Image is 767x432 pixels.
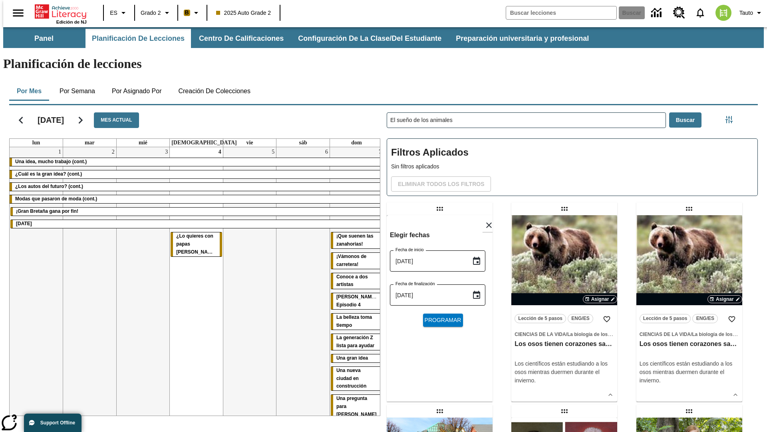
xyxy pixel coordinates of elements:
[390,250,465,272] input: DD-MMMM-YYYY
[515,314,566,323] button: Lección de 5 pasos
[571,314,589,323] span: ENG/ES
[643,314,688,323] span: Lección de 5 pasos
[3,56,764,71] h1: Planificación de lecciones
[94,112,139,128] button: Mes actual
[331,395,382,419] div: Una pregunta para Joplin
[395,247,424,253] label: Fecha de inicio
[469,253,485,269] button: Choose date, selected date is 4 sep 2025
[683,202,695,215] div: Lección arrastrable: Los osos tienen corazones sanos, pero ¿por qué?
[70,110,91,130] button: Seguir
[35,4,87,20] a: Portada
[3,27,764,48] div: Subbarra de navegación
[482,218,496,232] button: Cerrar
[170,147,223,423] td: 4 de septiembre de 2025
[106,6,132,20] button: Lenguaje: ES, Selecciona un idioma
[181,6,204,20] button: Boost El color de la clase es anaranjado claro. Cambiar el color de la clase.
[390,230,496,333] div: Choose date
[568,314,593,323] button: ENG/ES
[336,396,377,417] span: Una pregunta para Joplin
[10,158,383,166] div: Una idea, mucho trabajo (cont.)
[331,232,382,248] div: ¡Que suenen las zanahorias!
[336,335,374,348] span: La generación Z lista para ayudar
[276,147,330,423] td: 6 de septiembre de 2025
[646,2,668,24] a: Centro de información
[739,9,753,17] span: Tauto
[15,184,83,189] span: ¿Los autos del futuro? (cont.)
[15,196,97,202] span: Modas que pasaron de moda (cont.)
[6,1,30,25] button: Abrir el menú lateral
[10,220,382,228] div: Día del Trabajo
[390,230,496,241] h6: Elegir fechas
[223,147,276,423] td: 5 de septiembre de 2025
[4,29,84,48] button: Panel
[511,215,617,402] div: lesson details
[324,147,330,157] a: 6 de septiembre de 2025
[669,112,701,128] button: Buscar
[711,2,736,23] button: Escoja un nuevo avatar
[567,332,676,337] span: La biología de los sistemas humanos y la salud
[170,139,238,147] a: jueves
[185,8,189,18] span: B
[331,314,382,330] div: La belleza toma tiempo
[83,139,96,147] a: martes
[692,314,718,323] button: ENG/ES
[729,389,741,401] button: Ver más
[16,221,32,226] span: Día del Trabajo
[292,29,448,48] button: Configuración de la clase/del estudiante
[15,159,87,164] span: Una idea, mucho trabajo (cont.)
[336,294,378,308] span: Elena Menope: Episodio 4
[636,215,742,402] div: lesson details
[331,273,382,289] div: Conoce a dos artistas
[558,405,571,418] div: Lección arrastrable: Mujeres notables de la Ilustración
[105,82,168,101] button: Por asignado por
[506,6,616,19] input: Buscar campo
[515,332,566,337] span: Ciencias de la Vida
[395,281,435,287] label: Fecha de finalización
[336,233,374,247] span: ¡Que suenen las zanahorias!
[336,254,366,267] span: ¡Vámonos de carretera!
[387,138,758,196] div: Filtros Aplicados
[449,29,595,48] button: Preparación universitaria y profesional
[691,332,692,337] span: /
[10,147,63,423] td: 1 de septiembre de 2025
[391,162,753,171] p: Sin filtros aplicados
[330,147,383,423] td: 7 de septiembre de 2025
[110,147,116,157] a: 2 de septiembre de 2025
[640,360,739,385] p: Los científicos están estudiando a los osos mientras duermen durante el invierno.
[217,147,223,157] a: 4 de septiembre de 2025
[331,293,382,309] div: Elena Menope: Episodio 4
[57,147,63,157] a: 1 de septiembre de 2025
[38,115,64,125] h2: [DATE]
[10,170,383,178] div: ¿Cuál es la gran idea? (cont.)
[9,82,49,101] button: Por mes
[558,202,571,215] div: Lección arrastrable: Los osos tienen corazones sanos, pero ¿por qué?
[566,332,567,337] span: /
[696,314,714,323] span: ENG/ES
[640,314,691,323] button: Lección de 5 pasos
[10,208,382,216] div: ¡Gran Bretaña gana por fin!
[270,147,276,157] a: 5 de septiembre de 2025
[433,405,446,418] div: Lección arrastrable: Los edificios más extraños del mundo
[716,296,734,303] span: Asignar
[116,147,170,423] td: 3 de septiembre de 2025
[141,9,161,17] span: Grado 2
[433,202,446,215] div: Lección arrastrable: El sueño de los animales
[725,312,739,326] button: Añadir a mis Favoritas
[336,274,368,288] span: Conoce a dos artistas
[176,233,219,255] span: ¿Lo quieres con papas fritas?
[331,354,382,362] div: Una gran idea
[85,29,191,48] button: Planificación de lecciones
[3,29,596,48] div: Subbarra de navegación
[515,330,614,338] span: Tema: Ciencias de la Vida/La biología de los sistemas humanos y la salud
[63,147,117,423] td: 2 de septiembre de 2025
[423,314,463,327] button: Programar
[715,5,731,21] img: avatar image
[244,139,254,147] a: viernes
[172,82,257,101] button: Creación de colecciones
[110,9,117,17] span: ES
[331,334,382,350] div: La generación Z lista para ayudar
[137,139,149,147] a: miércoles
[391,143,753,162] h2: Filtros Aplicados
[163,147,169,157] a: 3 de septiembre de 2025
[640,332,691,337] span: Ciencias de la Vida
